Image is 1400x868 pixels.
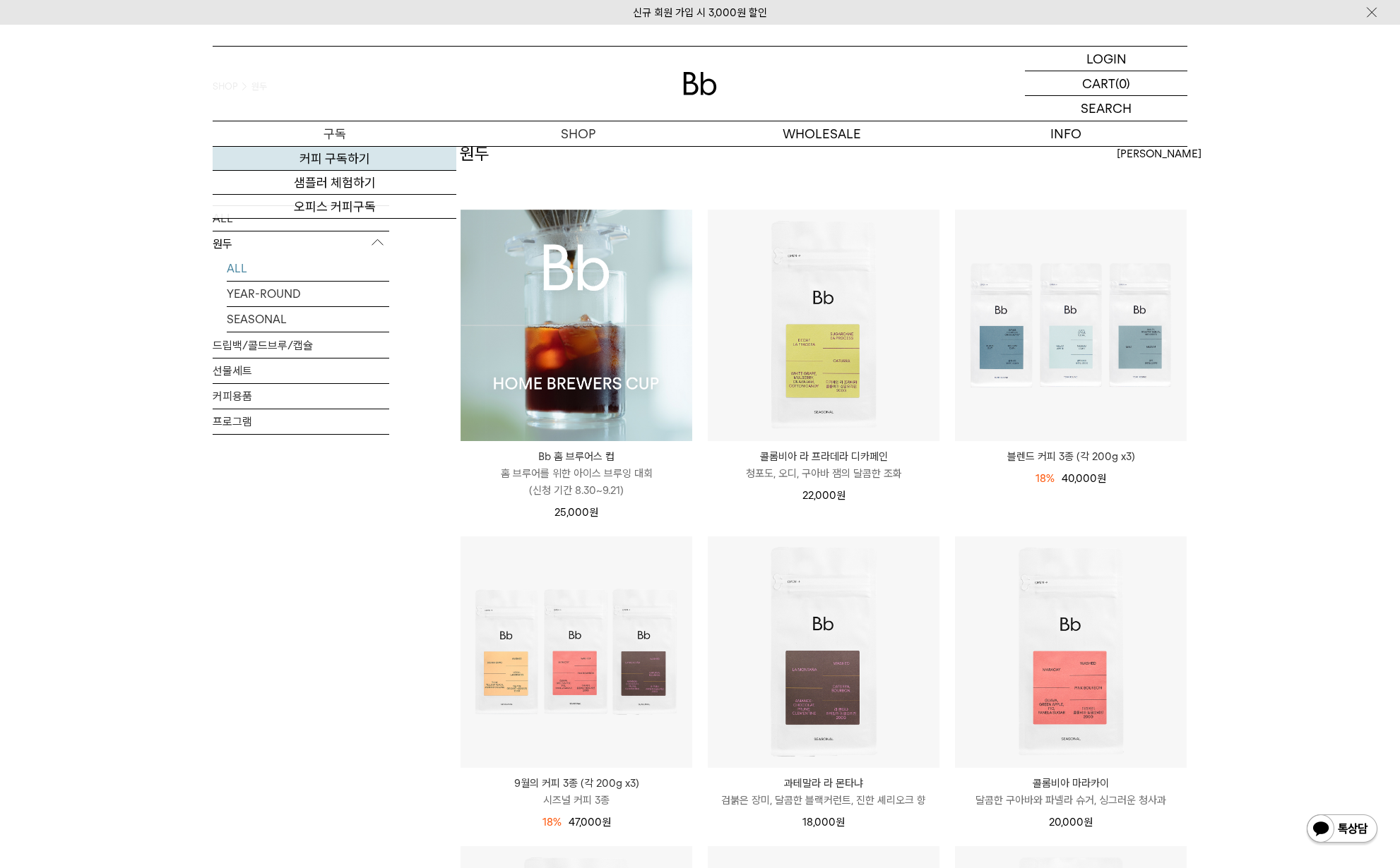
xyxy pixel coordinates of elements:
p: CART [1082,71,1115,95]
span: 40,000 [1062,472,1106,485]
p: 과테말라 라 몬타냐 [708,775,939,792]
a: 프로그램 [213,409,389,433]
a: CART (0) [1025,71,1187,96]
span: 원 [589,506,598,519]
p: 청포도, 오디, 구아바 잼의 달콤한 조화 [708,465,939,482]
p: 달콤한 구아바와 파넬라 슈거, 싱그러운 청사과 [955,792,1187,809]
p: SEARCH [1081,96,1132,121]
img: 카카오톡 채널 1:1 채팅 버튼 [1305,813,1379,847]
img: Bb 홈 브루어스 컵 [461,210,692,441]
img: 과테말라 라 몬타냐 [708,536,939,768]
img: 블렌드 커피 3종 (각 200g x3) [955,210,1187,441]
a: 샘플러 체험하기 [213,171,456,195]
img: 로고 [683,72,717,95]
span: 18,000 [802,816,845,828]
p: 검붉은 장미, 달콤한 블랙커런트, 진한 셰리오크 향 [708,792,939,809]
p: Bb 홈 브루어스 컵 [461,448,692,465]
p: (0) [1115,71,1130,95]
span: 원 [836,489,846,502]
span: 22,000 [802,489,846,502]
p: 시즈널 커피 3종 [461,792,692,809]
a: 오피스 커피구독 [213,195,456,219]
a: 콜롬비아 마라카이 달콤한 구아바와 파넬라 슈거, 싱그러운 청사과 [955,775,1187,809]
span: 원 [1084,816,1093,828]
span: 원 [836,816,845,828]
a: 9월의 커피 3종 (각 200g x3) 시즈널 커피 3종 [461,775,692,809]
p: WHOLESALE [700,121,944,146]
p: 콜롬비아 마라카이 [955,775,1187,792]
p: 홈 브루어를 위한 아이스 브루잉 대회 (신청 기간 8.30~9.21) [461,465,692,499]
a: 커피 구독하기 [213,147,456,171]
img: 콜롬비아 라 프라데라 디카페인 [708,210,939,441]
a: 신규 회원 가입 시 3,000원 할인 [633,6,767,19]
div: 18% [1036,470,1055,487]
a: SHOP [456,121,700,146]
a: 구독 [213,121,456,146]
a: 선물세트 [213,358,389,382]
p: LOGIN [1086,47,1127,71]
a: LOGIN [1025,47,1187,71]
a: 커피용품 [213,383,389,408]
p: 원두 [213,231,389,256]
div: 18% [542,814,562,831]
span: 25,000 [554,506,598,519]
span: 원 [1097,472,1106,485]
img: 9월의 커피 3종 (각 200g x3) [461,536,692,768]
span: 20,000 [1049,816,1093,828]
h2: 원두 [460,142,490,166]
p: 콜롬비아 라 프라데라 디카페인 [708,448,939,465]
a: 드립백/콜드브루/캡슐 [213,332,389,357]
a: Bb 홈 브루어스 컵 홈 브루어를 위한 아이스 브루잉 대회(신청 기간 8.30~9.21) [461,448,692,499]
a: ALL [227,255,389,280]
a: SEASONAL [227,306,389,331]
p: 9월의 커피 3종 (각 200g x3) [461,775,692,792]
p: INFO [944,121,1187,146]
span: 47,000 [569,816,611,828]
a: YEAR-ROUND [227,281,389,306]
a: 과테말라 라 몬타냐 검붉은 장미, 달콤한 블랙커런트, 진한 셰리오크 향 [708,775,939,809]
span: 원 [602,816,611,828]
span: [PERSON_NAME] [1117,145,1202,162]
img: 콜롬비아 마라카이 [955,536,1187,768]
a: 블렌드 커피 3종 (각 200g x3) [955,448,1187,465]
a: 콜롬비아 라 프라데라 디카페인 청포도, 오디, 구아바 잼의 달콤한 조화 [708,448,939,482]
